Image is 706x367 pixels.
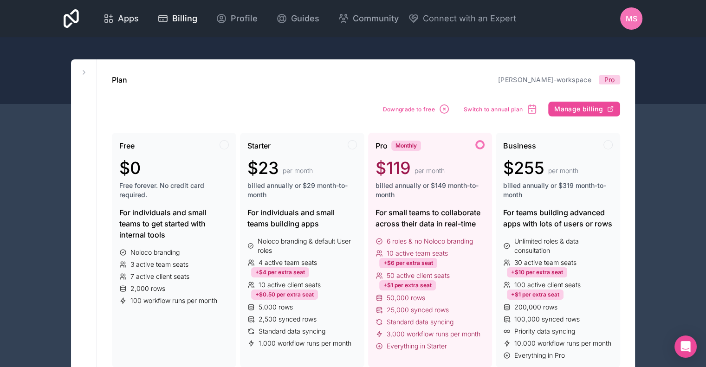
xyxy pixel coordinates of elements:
a: Guides [269,8,327,29]
span: per month [283,166,313,175]
a: Billing [150,8,205,29]
a: Profile [208,8,265,29]
span: Profile [231,12,258,25]
span: Business [503,140,536,151]
span: Everything in Pro [514,351,565,360]
span: 10 active team seats [387,249,448,258]
span: 200,000 rows [514,303,557,312]
div: +$10 per extra seat [507,267,567,277]
span: Guides [291,12,319,25]
span: Pro [604,75,615,84]
span: MS [626,13,637,24]
span: Unlimited roles & data consultation [514,237,613,255]
span: 3,000 workflow runs per month [387,329,480,339]
button: Manage billing [548,102,620,116]
span: 50 active client seats [387,271,450,280]
span: Pro [376,140,388,151]
span: 2,000 rows [130,284,165,293]
span: Connect with an Expert [423,12,516,25]
span: per month [548,166,578,175]
span: billed annually or $149 month-to-month [376,181,485,200]
span: $255 [503,159,544,177]
span: 30 active team seats [514,258,576,267]
div: +$0.50 per extra seat [251,290,318,300]
span: 10,000 workflow runs per month [514,339,611,348]
div: +$1 per extra seat [379,280,436,290]
span: Manage billing [554,105,603,113]
div: +$6 per extra seat [379,258,437,268]
button: Switch to annual plan [460,100,541,118]
span: 25,000 synced rows [387,305,449,315]
span: 3 active team seats [130,260,188,269]
div: For individuals and small teams building apps [247,207,357,229]
span: Standard data syncing [259,327,325,336]
span: billed annually or $319 month-to-month [503,181,613,200]
span: $0 [119,159,141,177]
span: 100 active client seats [514,280,581,290]
button: Connect with an Expert [408,12,516,25]
span: $23 [247,159,279,177]
span: 6 roles & no Noloco branding [387,237,473,246]
span: 100,000 synced rows [514,315,580,324]
button: Downgrade to free [380,100,453,118]
span: Noloco branding & default User roles [258,237,356,255]
span: Noloco branding [130,248,180,257]
span: 5,000 rows [259,303,293,312]
span: Priority data syncing [514,327,575,336]
span: 7 active client seats [130,272,189,281]
h1: Plan [112,74,127,85]
span: Free [119,140,135,151]
span: Everything in Starter [387,341,447,351]
span: Downgrade to free [383,106,435,113]
span: Standard data syncing [387,317,453,327]
span: 10 active client seats [259,280,321,290]
a: [PERSON_NAME]-workspace [498,76,591,84]
span: Billing [172,12,197,25]
span: 100 workflow runs per month [130,296,217,305]
span: billed annually or $29 month-to-month [247,181,357,200]
div: For small teams to collaborate across their data in real-time [376,207,485,229]
span: Apps [118,12,139,25]
div: +$4 per extra seat [251,267,309,277]
div: For individuals and small teams to get started with internal tools [119,207,229,240]
div: Open Intercom Messenger [674,335,697,358]
span: Free forever. No credit card required. [119,181,229,200]
span: 4 active team seats [259,258,317,267]
a: Community [330,8,406,29]
a: Apps [96,8,146,29]
span: Switch to annual plan [464,106,523,113]
span: $119 [376,159,411,177]
span: 2,500 synced rows [259,315,317,324]
span: Starter [247,140,271,151]
div: +$1 per extra seat [507,290,564,300]
div: Monthly [391,141,421,151]
span: 1,000 workflow runs per month [259,339,351,348]
div: For teams building advanced apps with lots of users or rows [503,207,613,229]
span: Community [353,12,399,25]
span: 50,000 rows [387,293,425,303]
span: per month [415,166,445,175]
